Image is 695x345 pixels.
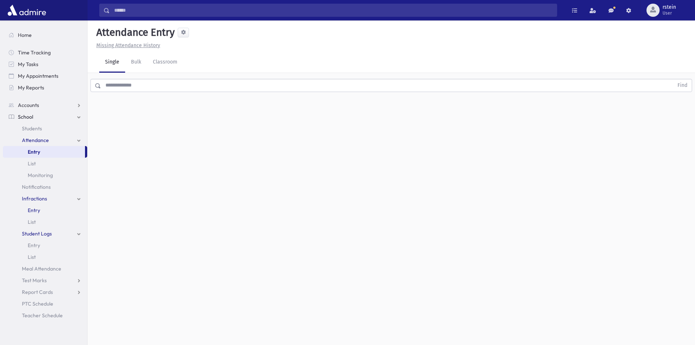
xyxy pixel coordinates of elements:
a: List [3,216,87,228]
a: List [3,251,87,263]
a: Time Tracking [3,47,87,58]
span: Attendance [22,137,49,143]
a: Teacher Schedule [3,310,87,321]
span: Entry [28,242,40,249]
span: Students [22,125,42,132]
span: User [663,10,676,16]
u: Missing Attendance History [96,42,160,49]
a: Student Logs [3,228,87,239]
span: List [28,160,36,167]
span: PTC Schedule [22,300,53,307]
a: Report Cards [3,286,87,298]
span: My Tasks [18,61,38,68]
span: List [28,219,36,225]
span: Meal Attendance [22,265,61,272]
span: Monitoring [28,172,53,179]
span: List [28,254,36,260]
span: My Reports [18,84,44,91]
a: Attendance [3,134,87,146]
a: Notifications [3,181,87,193]
a: Entry [3,239,87,251]
a: Classroom [147,52,183,73]
input: Search [110,4,557,17]
span: School [18,114,33,120]
a: Test Marks [3,275,87,286]
span: Entry [28,149,40,155]
a: My Tasks [3,58,87,70]
a: Infractions [3,193,87,204]
a: Meal Attendance [3,263,87,275]
span: Test Marks [22,277,47,284]
a: Entry [3,204,87,216]
button: Find [673,79,692,92]
span: Notifications [22,184,51,190]
a: PTC Schedule [3,298,87,310]
a: Bulk [125,52,147,73]
span: Accounts [18,102,39,108]
span: Student Logs [22,230,52,237]
span: Teacher Schedule [22,312,63,319]
span: Report Cards [22,289,53,295]
a: Students [3,123,87,134]
span: My Appointments [18,73,58,79]
a: Single [99,52,125,73]
h5: Attendance Entry [93,26,175,39]
a: Monitoring [3,169,87,181]
a: School [3,111,87,123]
a: Entry [3,146,85,158]
img: AdmirePro [6,3,48,18]
span: Time Tracking [18,49,51,56]
a: Home [3,29,87,41]
span: Home [18,32,32,38]
span: Infractions [22,195,47,202]
span: Entry [28,207,40,214]
a: Missing Attendance History [93,42,160,49]
a: List [3,158,87,169]
span: rstein [663,4,676,10]
a: My Appointments [3,70,87,82]
a: Accounts [3,99,87,111]
a: My Reports [3,82,87,93]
